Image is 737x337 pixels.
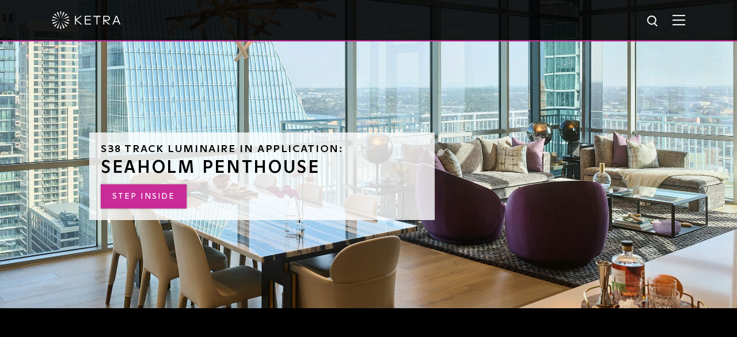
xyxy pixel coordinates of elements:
[101,144,423,154] h6: S38 Track Luminaire in Application:
[52,12,121,29] img: ketra-logo-2019-white
[101,184,187,209] a: STEP INSIDE
[646,14,660,29] img: search icon
[101,159,423,176] h3: SEAHOLM PENTHOUSE
[673,14,685,25] img: Hamburger%20Nav.svg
